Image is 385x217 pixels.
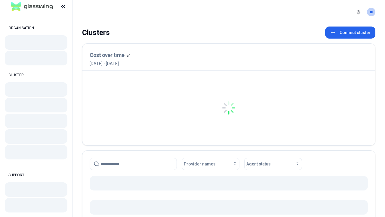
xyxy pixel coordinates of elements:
button: Connect cluster [325,27,375,39]
button: Provider names [182,158,239,170]
div: SUPPORT [5,169,67,181]
span: Provider names [184,161,216,167]
button: Agent status [244,158,302,170]
div: ORGANISATION [5,22,67,34]
div: Clusters [82,27,110,39]
span: Agent status [246,161,271,167]
h3: Cost over time [90,51,125,59]
div: CLUSTER [5,69,67,81]
span: [DATE] - [DATE] [90,61,131,67]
